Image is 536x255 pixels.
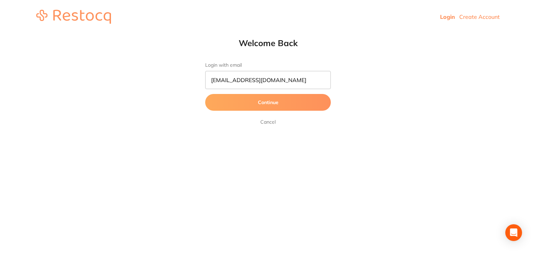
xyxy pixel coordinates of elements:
[205,62,331,68] label: Login with email
[459,13,500,20] a: Create Account
[259,118,277,126] a: Cancel
[205,94,331,111] button: Continue
[36,10,111,24] img: restocq_logo.svg
[440,13,455,20] a: Login
[505,224,522,241] div: Open Intercom Messenger
[191,38,345,48] h1: Welcome Back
